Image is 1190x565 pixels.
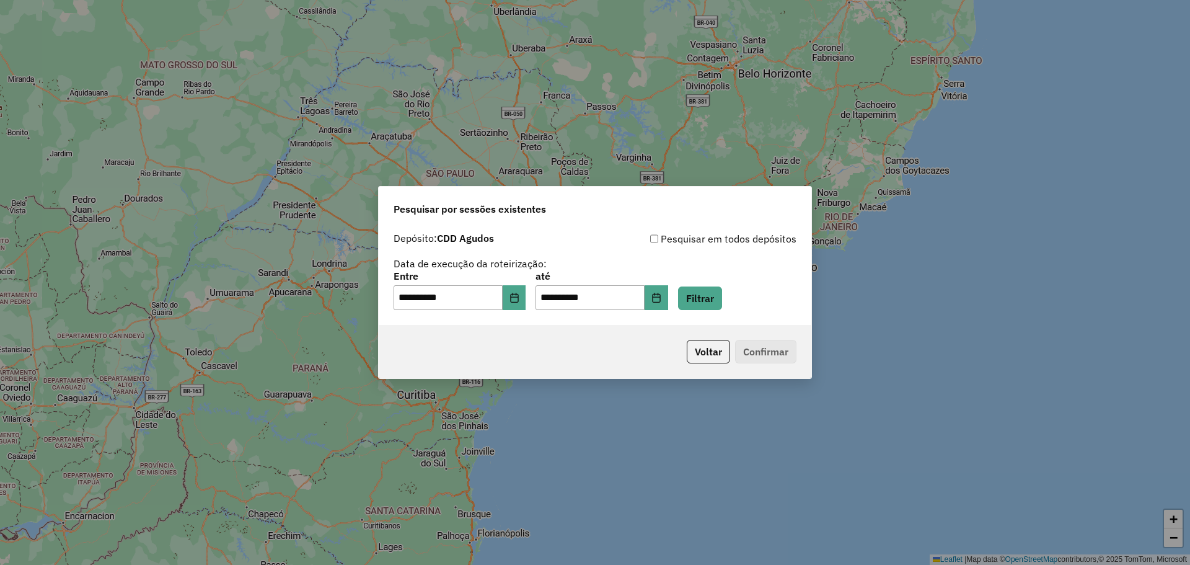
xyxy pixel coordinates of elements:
label: Depósito: [394,231,494,246]
label: Entre [394,269,526,283]
strong: CDD Agudos [437,232,494,244]
div: Pesquisar em todos depósitos [595,231,796,246]
button: Filtrar [678,287,722,310]
label: até [535,269,668,283]
button: Choose Date [503,285,526,310]
button: Voltar [687,340,730,363]
label: Data de execução da roteirização: [394,256,547,271]
span: Pesquisar por sessões existentes [394,202,546,216]
button: Choose Date [645,285,668,310]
